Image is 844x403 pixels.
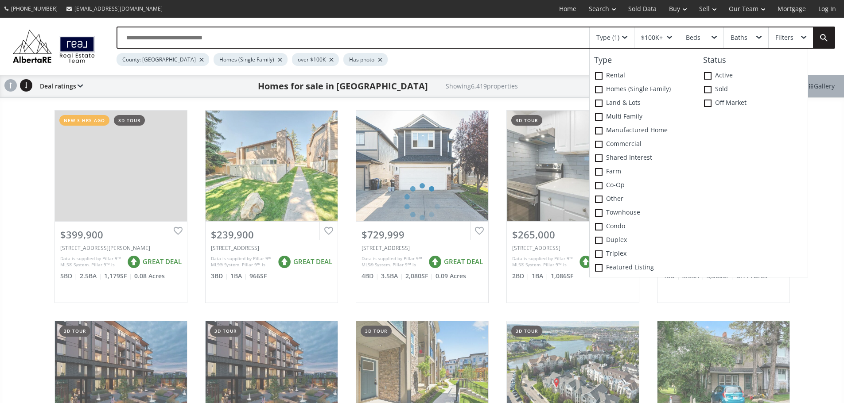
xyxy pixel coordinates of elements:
[596,35,619,41] div: Type (1)
[292,53,339,66] div: over $100K
[590,138,699,151] label: Commercial
[9,27,99,65] img: Logo
[807,82,835,91] span: Gallery
[699,69,808,83] label: Active
[74,5,163,12] span: [EMAIL_ADDRESS][DOMAIN_NAME]
[590,69,699,83] label: Rental
[731,35,747,41] div: Baths
[62,0,167,17] a: [EMAIL_ADDRESS][DOMAIN_NAME]
[590,206,699,220] label: Townhouse
[11,5,58,12] span: [PHONE_NUMBER]
[590,247,699,261] label: Triplex
[446,83,518,89] h2: Showing 6,419 properties
[699,56,808,65] h4: Status
[590,124,699,138] label: Manufactured Home
[699,96,808,110] label: Off Market
[590,192,699,206] label: Other
[590,220,699,234] label: Condo
[590,234,699,247] label: Duplex
[214,53,288,66] div: Homes (Single Family)
[258,80,428,92] h1: Homes for sale in [GEOGRAPHIC_DATA]
[590,151,699,165] label: Shared Interest
[699,83,808,96] label: Sold
[590,110,699,124] label: Multi family
[686,35,700,41] div: Beds
[775,35,793,41] div: Filters
[590,83,699,96] label: Homes (Single Family)
[35,75,83,97] div: Deal ratings
[117,53,209,66] div: County: [GEOGRAPHIC_DATA]
[590,165,699,179] label: Farm
[641,35,663,41] div: $100K+
[590,261,699,275] label: Featured Listing
[590,179,699,192] label: Co-op
[590,56,699,65] h4: Type
[590,96,699,110] label: Land & Lots
[343,53,388,66] div: Has photo
[797,75,844,97] div: Gallery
